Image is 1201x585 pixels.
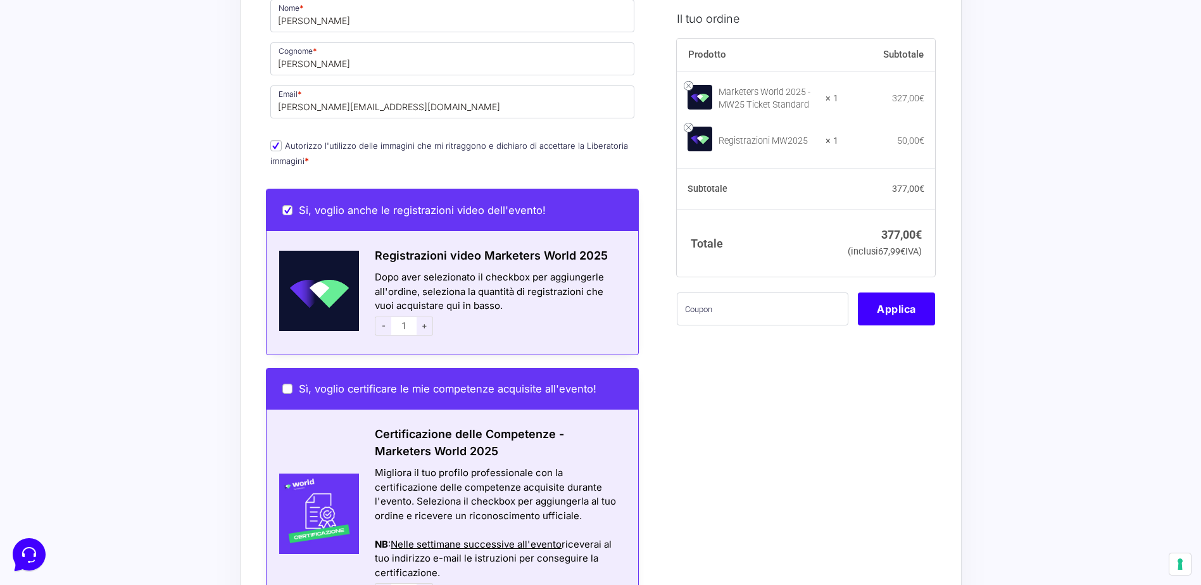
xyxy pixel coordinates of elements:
[878,246,905,257] span: 67,99
[375,538,388,550] strong: NB
[61,71,86,96] img: dark
[299,382,596,395] span: Sì, voglio certificare le mie competenze acquisite all'evento!
[892,93,924,103] bdi: 327,00
[677,168,838,209] th: Subtotale
[919,135,924,145] span: €
[375,317,391,336] span: -
[82,114,187,124] span: Inizia una conversazione
[282,384,292,394] input: Sì, voglio certificare le mie competenze acquisite all'evento!
[919,183,924,193] span: €
[375,249,608,262] span: Registrazioni video Marketers World 2025
[677,292,848,325] input: Coupon
[915,228,922,241] span: €
[881,228,922,241] bdi: 377,00
[375,466,622,523] div: Migliora il tuo profilo professionale con la certificazione delle competenze acquisite durante l'...
[719,134,817,147] div: Registrazioni MW2025
[28,184,207,197] input: Cerca un articolo...
[677,209,838,277] th: Totale
[826,92,838,105] strong: × 1
[900,246,905,257] span: €
[375,523,622,538] div: Azioni del messaggio
[38,424,60,436] p: Home
[826,134,838,147] strong: × 1
[110,424,144,436] p: Messaggi
[267,251,360,331] img: Schermata-2022-04-11-alle-18.28.41.png
[919,93,924,103] span: €
[391,317,417,336] input: 1
[20,106,233,132] button: Inizia una conversazione
[20,157,99,167] span: Trova una risposta
[165,406,243,436] button: Aiuto
[892,183,924,193] bdi: 377,00
[270,140,282,151] input: Autorizzo l'utilizzo delle immagini che mi ritraggono e dichiaro di accettare la Liberatoria imma...
[267,474,360,554] img: Certificazione-MW24-300x300-1.jpg
[897,135,924,145] bdi: 50,00
[282,205,292,215] input: Si, voglio anche le registrazioni video dell'evento!
[20,71,46,96] img: dark
[10,406,88,436] button: Home
[1169,553,1191,575] button: Le tue preferenze relative al consenso per le tecnologie di tracciamento
[20,51,108,61] span: Le tue conversazioni
[375,427,564,458] span: Certificazione delle Competenze - Marketers World 2025
[195,424,213,436] p: Aiuto
[135,157,233,167] a: Apri Centro Assistenza
[10,536,48,574] iframe: Customerly Messenger Launcher
[375,538,622,581] div: : riceverai al tuo indirizzo e-mail le istruzioni per conseguire la certificazione.
[41,71,66,96] img: dark
[838,38,936,71] th: Subtotale
[688,84,712,109] img: Marketers World 2025 - MW25 Ticket Standard
[88,406,166,436] button: Messaggi
[858,292,935,325] button: Applica
[677,9,935,27] h3: Il tuo ordine
[391,538,562,550] span: Nelle settimane successive all'evento
[10,10,213,30] h2: Ciao da Marketers 👋
[677,38,838,71] th: Prodotto
[270,141,628,165] label: Autorizzo l'utilizzo delle immagini che mi ritraggono e dichiaro di accettare la Liberatoria imma...
[299,204,546,217] span: Si, voglio anche le registrazioni video dell'evento!
[417,317,433,336] span: +
[688,127,712,151] img: Registrazioni MW2025
[359,270,638,339] div: Dopo aver selezionato il checkbox per aggiungerle all'ordine, seleziona la quantità di registrazi...
[848,246,922,257] small: (inclusi IVA)
[719,86,817,111] div: Marketers World 2025 - MW25 Ticket Standard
